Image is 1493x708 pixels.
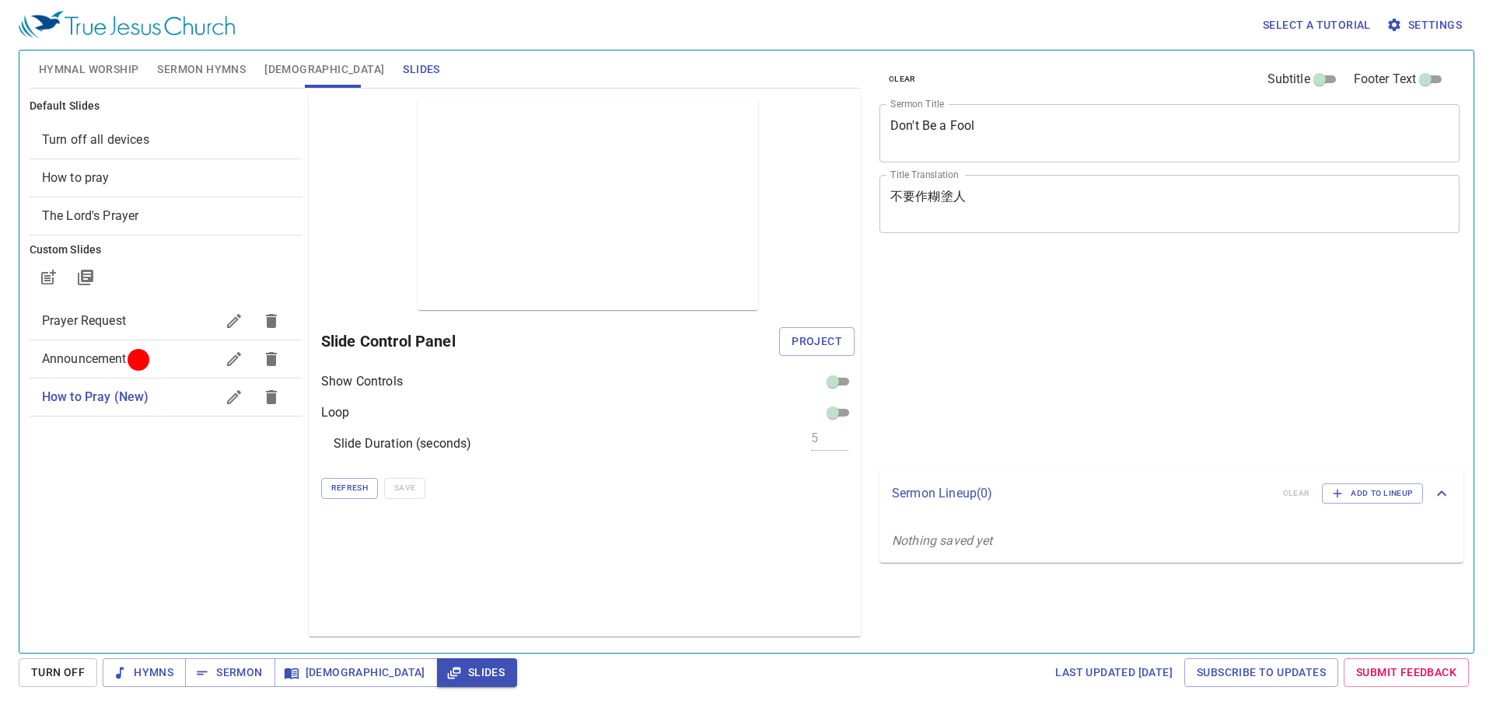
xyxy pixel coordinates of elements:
[19,658,97,687] button: Turn Off
[1390,16,1462,35] span: Settings
[331,481,368,495] span: Refresh
[30,98,302,115] h6: Default Slides
[1322,483,1423,504] button: Add to Lineup
[1383,11,1468,40] button: Settings
[1055,663,1173,682] span: Last updated [DATE]
[321,329,779,354] h6: Slide Control Panel
[890,118,1449,148] textarea: Don't Be a Fool
[30,302,302,340] div: Prayer Request
[30,159,302,197] div: How to pray
[30,197,302,235] div: The Lord's Prayer
[274,658,438,687] button: [DEMOGRAPHIC_DATA]
[30,121,302,159] div: Turn off all devices
[30,378,302,416] div: How to Pray (New)
[42,351,127,366] span: Announcement
[1354,70,1417,89] span: Footer Text
[879,468,1463,519] div: Sermon Lineup(0)clearAdd to Lineup
[321,372,403,391] p: Show Controls
[1267,70,1310,89] span: Subtitle
[792,332,842,351] span: Project
[30,242,302,259] h6: Custom Slides
[892,484,1271,503] p: Sermon Lineup ( 0 )
[185,658,274,687] button: Sermon
[157,60,246,79] span: Sermon Hymns
[1344,658,1469,687] a: Submit Feedback
[449,663,505,682] span: Slides
[39,60,139,79] span: Hymnal Worship
[437,658,517,687] button: Slides
[1332,487,1413,500] span: Add to Lineup
[779,327,855,356] button: Project
[31,663,85,682] span: Turn Off
[264,60,384,79] span: [DEMOGRAPHIC_DATA]
[403,60,439,79] span: Slides
[42,313,126,328] span: Prayer Request
[321,478,378,498] button: Refresh
[42,132,149,147] span: [object Object]
[115,663,173,682] span: Hymns
[1356,663,1456,682] span: Submit Feedback
[30,340,302,378] div: Announcement
[287,663,425,682] span: [DEMOGRAPHIC_DATA]
[103,658,186,687] button: Hymns
[42,389,149,404] span: How to Pray (New)
[198,663,262,682] span: Sermon
[42,208,139,223] span: [object Object]
[1257,11,1377,40] button: Select a tutorial
[1263,16,1371,35] span: Select a tutorial
[889,72,916,86] span: clear
[321,403,350,422] p: Loop
[1049,658,1179,687] a: Last updated [DATE]
[1197,663,1326,682] span: Subscribe to Updates
[873,249,1345,462] iframe: from-child
[334,434,472,453] p: Slide Duration (seconds)
[890,189,1449,218] textarea: 不要作糊塗人
[1184,658,1338,687] a: Subscribe to Updates
[19,11,235,39] img: True Jesus Church
[879,70,925,89] button: clear
[42,170,110,185] span: [object Object]
[892,533,993,548] i: Nothing saved yet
